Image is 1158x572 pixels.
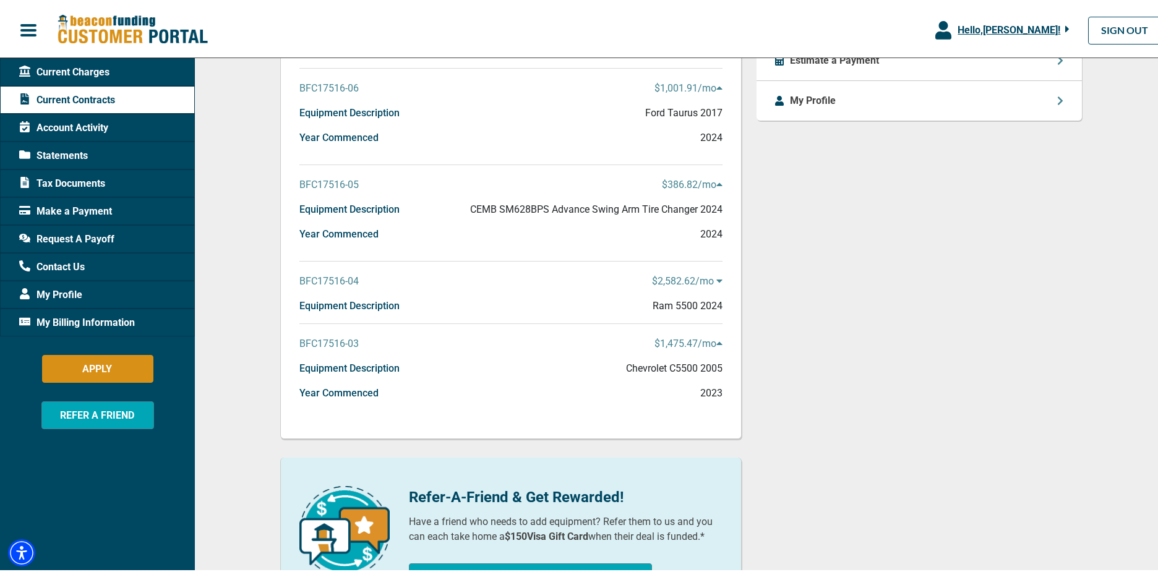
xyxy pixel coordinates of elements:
p: Have a friend who needs to add equipment? Refer them to us and you can each take home a when thei... [409,512,723,542]
span: Current Charges [19,62,109,77]
p: Ford Taurus 2017 [645,103,723,118]
p: 2024 [700,224,723,239]
p: 2023 [700,383,723,398]
img: Beacon Funding Customer Portal Logo [57,12,208,43]
p: $1,475.47 /mo [654,334,723,349]
p: BFC17516-06 [299,79,359,93]
span: Make a Payment [19,202,112,216]
p: Ram 5500 2024 [653,296,723,311]
span: Request A Payoff [19,229,114,244]
div: Accessibility Menu [8,537,35,564]
p: BFC17516-05 [299,175,359,190]
p: BFC17516-04 [299,271,359,286]
p: Chevrolet C5500 2005 [626,359,723,374]
p: Equipment Description [299,103,400,118]
b: $150 Visa Gift Card [505,528,588,540]
p: Year Commenced [299,128,379,143]
p: $2,582.62 /mo [652,271,723,286]
p: Equipment Description [299,296,400,311]
span: My Profile [19,285,82,300]
p: Estimate a Payment [790,51,879,66]
span: Hello, [PERSON_NAME] ! [958,22,1060,33]
p: Refer-A-Friend & Get Rewarded! [409,484,723,506]
span: Statements [19,146,88,161]
p: Year Commenced [299,383,379,398]
span: Account Activity [19,118,108,133]
span: My Billing Information [19,313,135,328]
p: Equipment Description [299,200,400,215]
p: My Profile [790,91,836,106]
p: Year Commenced [299,224,379,239]
p: CEMB SM628BPS Advance Swing Arm Tire Changer 2024 [470,200,723,215]
button: APPLY [42,352,153,380]
p: $386.82 /mo [662,175,723,190]
p: $1,001.91 /mo [654,79,723,93]
span: Tax Documents [19,174,105,189]
p: Equipment Description [299,359,400,374]
button: REFER A FRIEND [41,399,154,427]
span: Current Contracts [19,90,115,105]
p: BFC17516-03 [299,334,359,349]
p: 2024 [700,128,723,143]
span: Contact Us [19,257,85,272]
